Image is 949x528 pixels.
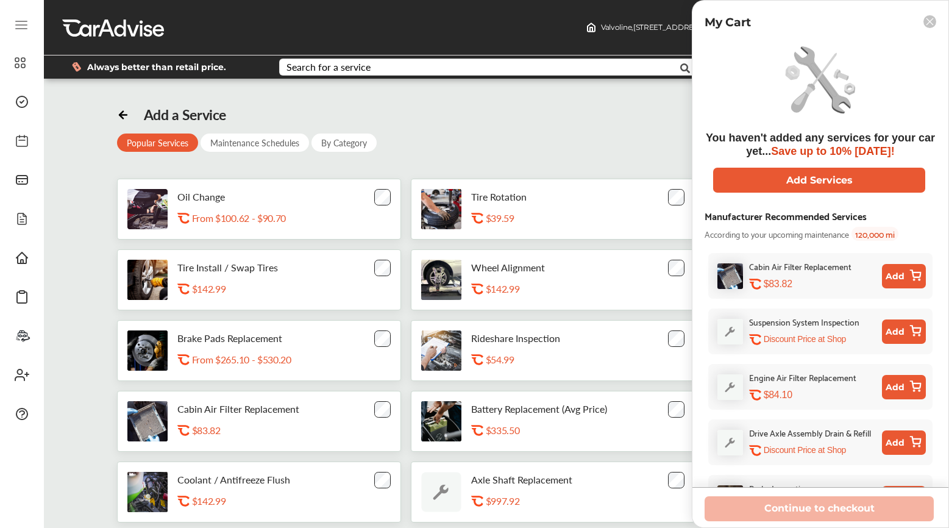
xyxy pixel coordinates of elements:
[192,212,286,224] p: From $100.62 - $90.70
[717,319,743,344] img: default_wrench_icon.d1a43860.svg
[421,260,461,300] img: wheel-alignment-thumb.jpg
[311,134,377,152] div: By Category
[177,474,290,485] p: Coolant / Antifreeze Flush
[705,15,751,29] p: My Cart
[192,283,314,294] div: $142.99
[87,63,226,71] span: Always better than retail price.
[201,134,309,152] div: Maintenance Schedules
[192,424,314,436] div: $83.82
[851,227,898,241] span: 120,000 mi
[717,374,743,399] img: default_wrench_icon.d1a43860.svg
[882,319,926,344] button: Add
[192,495,314,507] div: $142.99
[764,389,877,401] div: $84.10
[177,403,299,415] p: Cabin Air Filter Replacement
[471,474,572,485] p: Axle Shaft Replacement
[705,227,849,241] span: According to your upcoming maintenance
[749,259,851,273] div: Cabin Air Filter Replacement
[764,334,846,345] p: Discount Price at Shop
[177,262,278,273] p: Tire Install / Swap Tires
[127,260,168,300] img: tire-install-swap-tires-thumb.jpg
[127,472,168,512] img: engine-cooling-thumb.jpg
[601,23,853,32] span: Valvoline , [STREET_ADDRESS] San Antonio , [GEOGRAPHIC_DATA] 78230
[471,262,545,273] p: Wheel Alignment
[471,403,607,415] p: Battery Replacement (Avg Price)
[117,134,198,152] div: Popular Services
[717,485,743,511] img: brake-inspection-thumb.jpg
[421,189,461,229] img: tire-rotation-thumb.jpg
[127,401,168,441] img: cabin-air-filter-replacement-thumb.jpg
[471,332,560,344] p: Rideshare Inspection
[421,472,461,512] img: default_wrench_icon.d1a43860.svg
[586,23,596,32] img: header-home-logo.8d720a4f.svg
[421,330,461,371] img: rideshare-visual-inspection-thumb.jpg
[127,189,168,229] img: oil-change-thumb.jpg
[177,191,225,202] p: Oil Change
[882,375,926,399] button: Add
[486,495,608,507] div: $997.92
[72,62,81,72] img: dollor_label_vector.a70140d1.svg
[764,444,846,456] p: Discount Price at Shop
[717,263,743,289] img: cabin-air-filter-replacement-thumb.jpg
[882,430,926,455] button: Add
[286,62,371,72] div: Search for a service
[771,145,895,157] span: Save up to 10% [DATE]!
[749,370,856,384] div: Engine Air Filter Replacement
[144,106,226,123] div: Add a Service
[705,207,867,224] div: Manufacturer Recommended Services
[717,430,743,455] img: default_wrench_icon.d1a43860.svg
[486,354,608,365] div: $54.99
[421,401,461,441] img: battery-replacement-thumb.jpg
[486,283,608,294] div: $142.99
[471,191,527,202] p: Tire Rotation
[764,278,877,290] div: $83.82
[486,424,608,436] div: $335.50
[127,330,168,371] img: brake-pads-replacement-thumb.jpg
[192,354,291,365] p: From $265.10 - $530.20
[882,486,926,510] button: Add
[713,168,925,193] button: Add Services
[749,315,859,329] div: Suspension System Inspection
[706,132,935,157] span: You haven't added any services for your car yet...
[486,212,608,224] div: $39.59
[749,481,810,495] div: Brake Inspection
[882,264,926,288] button: Add
[749,426,871,440] div: Drive Axle Assembly Drain & Refill
[177,332,282,344] p: Brake Pads Replacement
